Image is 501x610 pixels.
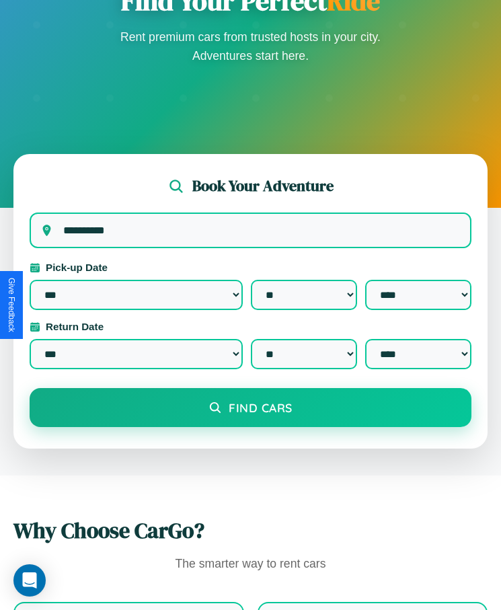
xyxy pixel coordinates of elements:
[30,262,471,273] label: Pick-up Date
[30,388,471,427] button: Find Cars
[192,176,334,196] h2: Book Your Adventure
[13,516,488,545] h2: Why Choose CarGo?
[13,564,46,597] div: Open Intercom Messenger
[30,321,471,332] label: Return Date
[7,278,16,332] div: Give Feedback
[13,554,488,575] p: The smarter way to rent cars
[116,28,385,65] p: Rent premium cars from trusted hosts in your city. Adventures start here.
